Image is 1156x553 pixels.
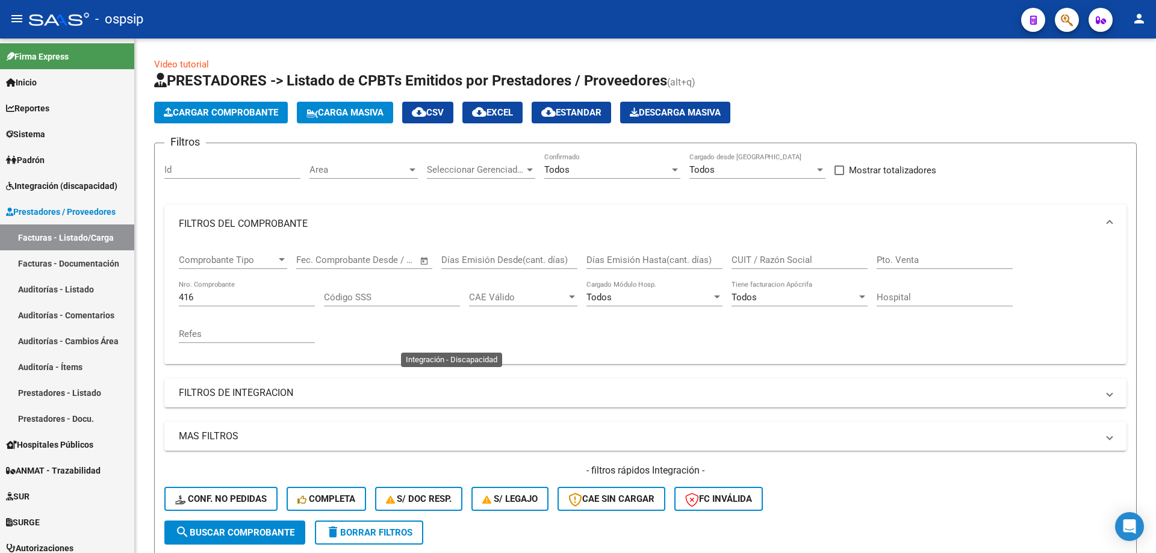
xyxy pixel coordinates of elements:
[541,107,601,118] span: Estandar
[6,102,49,115] span: Reportes
[287,487,366,511] button: Completa
[6,50,69,63] span: Firma Express
[164,464,1126,477] h4: - filtros rápidos Integración -
[544,164,570,175] span: Todos
[179,255,276,265] span: Comprobante Tipo
[685,493,752,504] span: FC Inválida
[164,521,305,545] button: Buscar Comprobante
[472,105,486,119] mat-icon: cloud_download
[6,438,93,451] span: Hospitales Públicos
[179,386,1098,400] mat-panel-title: FILTROS DE INTEGRACION
[175,525,190,539] mat-icon: search
[620,102,730,123] app-download-masive: Descarga masiva de comprobantes (adjuntos)
[386,493,452,504] span: S/ Doc Resp.
[1132,11,1146,26] mat-icon: person
[6,490,30,503] span: SUR
[472,107,513,118] span: EXCEL
[154,59,209,70] a: Video tutorial
[154,72,667,89] span: PRESTADORES -> Listado de CPBTs Emitidos por Prestadores / Proveedores
[315,521,423,545] button: Borrar Filtros
[6,179,117,193] span: Integración (discapacidad)
[164,422,1126,451] mat-expansion-panel-header: MAS FILTROS
[179,430,1098,443] mat-panel-title: MAS FILTROS
[674,487,763,511] button: FC Inválida
[6,516,40,529] span: SURGE
[541,105,556,119] mat-icon: cloud_download
[6,464,101,477] span: ANMAT - Trazabilidad
[306,107,384,118] span: Carga Masiva
[462,102,523,123] button: EXCEL
[375,487,463,511] button: S/ Doc Resp.
[620,102,730,123] button: Descarga Masiva
[427,164,524,175] span: Seleccionar Gerenciador
[532,102,611,123] button: Estandar
[667,76,695,88] span: (alt+q)
[164,134,206,150] h3: Filtros
[1115,512,1144,541] div: Open Intercom Messenger
[296,255,345,265] input: Fecha inicio
[10,11,24,26] mat-icon: menu
[6,128,45,141] span: Sistema
[326,525,340,539] mat-icon: delete
[849,163,936,178] span: Mostrar totalizadores
[471,487,548,511] button: S/ legajo
[164,487,278,511] button: Conf. no pedidas
[558,487,665,511] button: CAE SIN CARGAR
[469,292,567,303] span: CAE Válido
[95,6,143,32] span: - ospsip
[6,76,37,89] span: Inicio
[732,292,757,303] span: Todos
[412,107,444,118] span: CSV
[6,205,116,218] span: Prestadores / Proveedores
[309,164,407,175] span: Area
[164,107,278,118] span: Cargar Comprobante
[482,493,538,504] span: S/ legajo
[568,493,654,504] span: CAE SIN CARGAR
[154,102,288,123] button: Cargar Comprobante
[164,243,1126,364] div: FILTROS DEL COMPROBANTE
[164,378,1126,407] mat-expansion-panel-header: FILTROS DE INTEGRACION
[630,107,721,118] span: Descarga Masiva
[412,105,426,119] mat-icon: cloud_download
[164,205,1126,243] mat-expansion-panel-header: FILTROS DEL COMPROBANTE
[175,527,294,538] span: Buscar Comprobante
[326,527,412,538] span: Borrar Filtros
[356,255,414,265] input: Fecha fin
[179,217,1098,230] mat-panel-title: FILTROS DEL COMPROBANTE
[6,153,45,167] span: Padrón
[689,164,715,175] span: Todos
[402,102,453,123] button: CSV
[175,493,267,504] span: Conf. no pedidas
[418,254,432,268] button: Open calendar
[586,292,612,303] span: Todos
[297,493,355,504] span: Completa
[297,102,393,123] button: Carga Masiva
